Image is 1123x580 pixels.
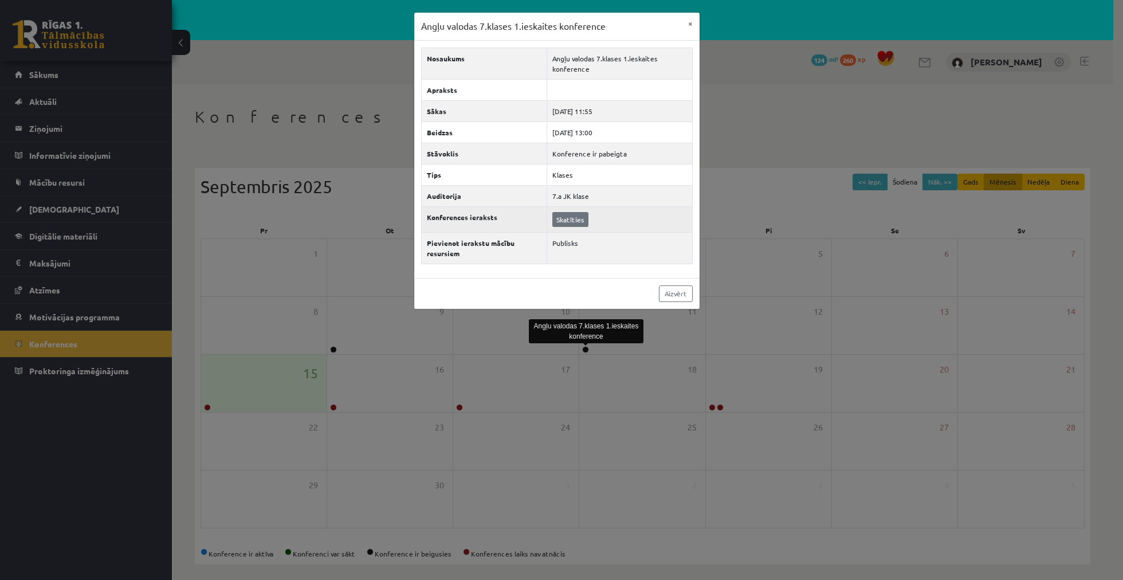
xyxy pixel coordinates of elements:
a: Aizvērt [659,285,693,302]
h3: Angļu valodas 7.klases 1.ieskaites konference [421,19,606,33]
td: Konference ir pabeigta [547,143,692,164]
th: Sākas [421,100,547,122]
td: Publisks [547,232,692,264]
th: Tips [421,164,547,185]
td: [DATE] 13:00 [547,122,692,143]
div: Angļu valodas 7.klases 1.ieskaites konference [529,319,643,343]
th: Apraksts [421,79,547,100]
td: Klases [547,164,692,185]
th: Konferences ieraksts [421,206,547,232]
td: 7.a JK klase [547,185,692,206]
td: Angļu valodas 7.klases 1.ieskaites konference [547,48,692,79]
th: Auditorija [421,185,547,206]
th: Stāvoklis [421,143,547,164]
th: Nosaukums [421,48,547,79]
td: [DATE] 11:55 [547,100,692,122]
button: × [681,13,700,34]
th: Beidzas [421,122,547,143]
th: Pievienot ierakstu mācību resursiem [421,232,547,264]
a: Skatīties [552,212,588,227]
